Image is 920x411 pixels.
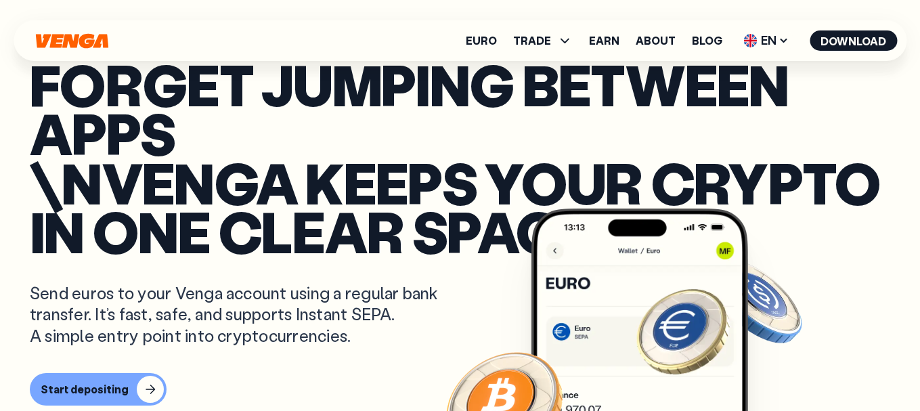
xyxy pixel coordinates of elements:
[707,253,805,350] img: USDC coin
[589,35,619,46] a: Earn
[513,33,573,49] span: TRADE
[30,60,890,255] p: Forget jumping between apps \nVenga keeps your crypto in one clear space
[30,373,167,406] button: Start depositing
[692,35,722,46] a: Blog
[30,373,890,406] a: Start depositing
[513,35,551,46] span: TRADE
[466,35,497,46] a: Euro
[810,30,897,51] button: Download
[34,33,110,49] svg: Home
[636,35,676,46] a: About
[41,383,129,396] div: Start depositing
[743,34,757,47] img: flag-uk
[30,282,458,346] p: Send euros to your Venga account using a regular bank transfer. It’s fast, safe, and supports Ins...
[739,30,793,51] span: EN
